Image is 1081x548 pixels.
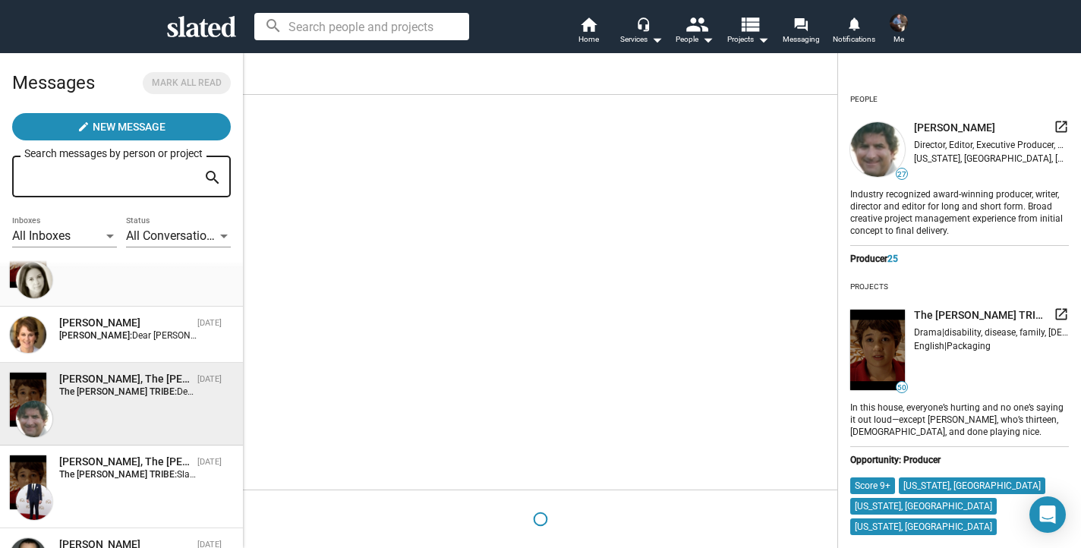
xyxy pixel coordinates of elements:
mat-chip: [US_STATE], [GEOGRAPHIC_DATA] [899,477,1045,494]
span: 25 [887,254,898,264]
div: Kevin Walsh, The PARKER TRIBE [59,455,191,469]
time: [DATE] [197,318,222,328]
button: Mark all read [143,72,231,94]
div: Projects [850,276,888,298]
div: Industry recognized award-winning producer, writer, director and editor for long and short form. ... [850,186,1069,238]
mat-icon: arrow_drop_down [698,30,717,49]
span: Packaging [947,341,991,351]
span: | [944,341,947,351]
mat-icon: arrow_drop_down [754,30,772,49]
img: Kevin Walsh [16,483,52,520]
div: People [850,89,878,110]
strong: The [PERSON_NAME] TRIBE: [59,469,177,480]
span: Notifications [833,30,875,49]
span: Messaging [783,30,820,49]
div: Opportunity: Producer [850,455,1069,465]
input: Search people and projects [254,13,469,40]
mat-icon: headset_mic [636,17,650,30]
mat-chip: [US_STATE], [GEOGRAPHIC_DATA] [850,518,997,535]
a: Messaging [774,15,827,49]
button: People [668,15,721,49]
mat-icon: arrow_drop_down [648,30,666,49]
div: In this house, everyone’s hurting and no one’s saying it out loud—except [PERSON_NAME], who’s thi... [850,399,1069,439]
span: Projects [727,30,769,49]
mat-icon: launch [1054,307,1069,322]
strong: The [PERSON_NAME] TRIBE: [59,386,177,397]
div: People [676,30,714,49]
span: The [PERSON_NAME] TRIBE [914,308,1048,323]
div: Services [620,30,663,49]
span: 27 [897,170,907,179]
button: Services [615,15,668,49]
strong: [PERSON_NAME]: [59,330,132,341]
span: New Message [93,113,165,140]
mat-icon: search [203,166,222,190]
div: Bonnie Curtis [59,316,191,330]
img: Paula P. Manzanedo [16,262,52,298]
div: [US_STATE], [GEOGRAPHIC_DATA], [GEOGRAPHIC_DATA] [914,153,1069,164]
span: Mark all read [152,75,222,91]
mat-icon: forum [793,17,808,31]
img: The PARKER TRIBE [10,373,46,427]
mat-icon: home [579,15,597,33]
mat-icon: create [77,121,90,133]
span: All Conversations [126,228,219,243]
span: [PERSON_NAME] [914,121,995,135]
div: Open Intercom Messenger [1029,496,1066,533]
span: | [942,327,944,338]
div: Director, Editor, Executive Producer, Producer, Writer [914,140,1069,150]
mat-chip: Score 9+ [850,477,895,494]
h2: Messages [12,65,95,101]
a: Home [562,15,615,49]
mat-icon: notifications [846,16,861,30]
img: Marc Cerutti [16,401,52,437]
span: Slated surfaced you as a match for my project, The [PERSON_NAME] TRIBE. I would love to share mor... [177,469,861,480]
img: undefined [850,310,905,391]
div: Marc Cerutti, The PARKER TRIBE [59,372,191,386]
time: [DATE] [197,374,222,384]
img: Bonnie Curtis [10,317,46,353]
span: Home [578,30,599,49]
span: 50 [897,383,907,392]
mat-icon: people [685,13,708,35]
a: Notifications [827,15,881,49]
button: New Message [12,113,231,140]
span: All Inboxes [12,228,71,243]
span: English [914,341,944,351]
div: Producer [850,254,1069,264]
time: [DATE] [197,457,222,467]
mat-icon: launch [1054,119,1069,134]
img: undefined [850,122,905,177]
img: The PARKER TRIBE [10,455,46,509]
span: Me [893,30,904,49]
mat-chip: [US_STATE], [GEOGRAPHIC_DATA] [850,498,997,515]
img: Jane Baker [890,14,908,32]
button: Jane BakerMe [881,11,917,50]
button: Projects [721,15,774,49]
mat-icon: view_list [739,13,761,35]
span: Drama [914,327,942,338]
